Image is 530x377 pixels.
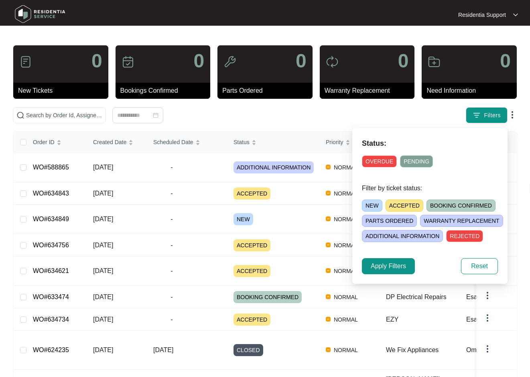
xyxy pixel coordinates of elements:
[371,261,406,271] span: Apply Filters
[153,292,190,302] span: -
[326,55,339,68] img: icon
[471,261,488,271] span: Reset
[386,200,423,212] span: ACCEPTED
[331,292,361,302] span: NORMAL
[508,110,517,120] img: dropdown arrow
[153,240,190,250] span: -
[362,183,498,193] p: Filter by ticket status:
[331,315,361,324] span: NORMAL
[26,132,87,153] th: Order ID
[122,55,134,68] img: icon
[147,132,227,153] th: Scheduled Date
[446,230,483,242] span: REJECTED
[326,216,331,221] img: Vercel Logo
[234,344,263,356] span: CLOSED
[33,242,69,249] a: WO#634756
[331,189,361,198] span: NORMAL
[153,163,190,172] span: -
[153,189,190,198] span: -
[93,346,113,353] span: [DATE]
[326,347,331,352] img: Vercel Logo
[33,216,69,222] a: WO#634849
[227,132,319,153] th: Status
[362,200,382,212] span: NEW
[362,215,417,227] span: PARTS ORDERED
[484,111,501,120] span: Filters
[362,230,443,242] span: ADDITIONAL INFORMATION
[296,51,307,71] p: 0
[93,316,113,323] span: [DATE]
[458,11,506,19] p: Residentia Support
[331,240,361,250] span: NORMAL
[386,292,460,302] div: DP Electrical Repairs
[153,315,190,324] span: -
[153,138,193,147] span: Scheduled Date
[234,314,270,326] span: ACCEPTED
[93,216,113,222] span: [DATE]
[386,345,460,355] div: We Fix Appliances
[234,213,253,225] span: NEW
[466,293,484,300] span: Esatto
[33,346,69,353] a: WO#624235
[466,107,508,123] button: filter iconFilters
[153,214,190,224] span: -
[426,200,495,212] span: BOOKING CONFIRMED
[325,86,415,96] p: Warranty Replacement
[500,51,511,71] p: 0
[93,164,113,171] span: [DATE]
[33,190,69,197] a: WO#634843
[33,138,55,147] span: Order ID
[466,316,484,323] span: Esatto
[483,291,492,300] img: dropdown arrow
[483,344,492,354] img: dropdown arrow
[91,51,102,71] p: 0
[362,258,415,274] button: Apply Filters
[26,111,102,120] input: Search by Order Id, Assignee Name, Customer Name, Brand and Model
[16,111,24,119] img: search-icon
[234,265,270,277] span: ACCEPTED
[19,55,32,68] img: icon
[193,51,204,71] p: 0
[12,2,68,26] img: residentia service logo
[120,86,211,96] p: Bookings Confirmed
[362,155,397,167] span: OVERDUE
[400,155,433,167] span: PENDING
[428,55,441,68] img: icon
[420,215,503,227] span: WARRANTY REPLACEMENT
[33,267,69,274] a: WO#634621
[87,132,147,153] th: Created Date
[33,164,69,171] a: WO#588865
[222,86,313,96] p: Parts Ordered
[234,187,270,200] span: ACCEPTED
[326,243,331,247] img: Vercel Logo
[483,313,492,323] img: dropdown arrow
[93,190,113,197] span: [DATE]
[33,316,69,323] a: WO#634734
[326,317,331,322] img: Vercel Logo
[362,138,498,149] p: Status:
[93,242,113,249] span: [DATE]
[461,258,498,274] button: Reset
[326,191,331,196] img: Vercel Logo
[398,51,409,71] p: 0
[326,165,331,169] img: Vercel Logo
[473,111,481,119] img: filter icon
[513,13,518,17] img: dropdown arrow
[153,266,190,276] span: -
[466,346,487,353] span: Omega
[93,138,126,147] span: Created Date
[234,138,250,147] span: Status
[326,294,331,299] img: Vercel Logo
[326,268,331,273] img: Vercel Logo
[234,291,302,303] span: BOOKING CONFIRMED
[18,86,108,96] p: New Tickets
[331,163,361,172] span: NORMAL
[33,293,69,300] a: WO#633474
[426,86,517,96] p: Need Information
[223,55,236,68] img: icon
[386,315,460,324] div: EZY
[234,239,270,251] span: ACCEPTED
[331,266,361,276] span: NORMAL
[331,345,361,355] span: NORMAL
[153,346,173,353] span: [DATE]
